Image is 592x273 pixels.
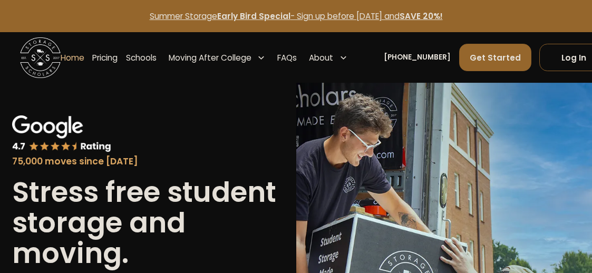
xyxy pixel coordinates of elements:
img: Google 4.7 star rating [12,115,111,153]
a: FAQs [277,43,297,72]
div: Moving After College [169,52,251,64]
img: Storage Scholars main logo [20,37,61,78]
a: Get Started [459,44,531,71]
h1: Stress free student storage and moving. [12,177,284,269]
strong: SAVE 20%! [400,11,443,22]
a: home [20,37,61,78]
strong: Early Bird Special [217,11,290,22]
div: About [309,52,333,64]
div: About [305,43,352,72]
div: Moving After College [164,43,269,72]
a: Summer StorageEarly Bird Special- Sign up before [DATE] andSAVE 20%! [150,11,443,22]
a: [PHONE_NUMBER] [384,52,451,63]
div: 75,000 moves since [DATE] [12,155,284,169]
a: Home [61,43,84,72]
a: Schools [126,43,157,72]
a: Pricing [92,43,118,72]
